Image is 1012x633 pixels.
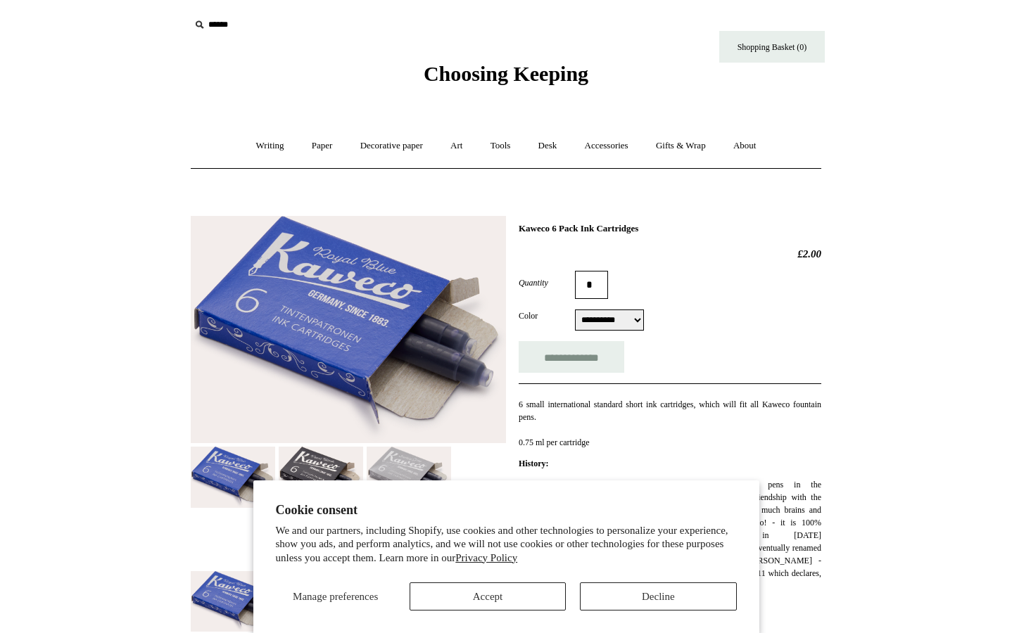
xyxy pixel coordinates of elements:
a: Paper [299,127,346,165]
a: Shopping Basket (0) [719,31,825,63]
a: Writing [243,127,297,165]
p: We and our partners, including Shopify, use cookies and other technologies to personalize your ex... [276,524,737,565]
p: Choosing Keeping holds the largest range of Kaweco pens in the [GEOGRAPHIC_DATA] - indeed we have... [519,478,821,592]
a: Gifts & Wrap [643,127,719,165]
strong: History: [519,459,549,468]
a: Choosing Keeping [424,73,588,83]
h1: Kaweco 6 Pack Ink Cartridges [519,223,821,234]
img: Kaweco 6 Pack Ink Cartridges [191,447,275,508]
h2: £2.00 [519,248,821,260]
p: 6 small international standard short ink cartridges, which will fit all Kaweco fountain pens. 0.7... [519,398,821,449]
a: Art [438,127,475,165]
span: Choosing Keeping [424,62,588,85]
label: Color [519,309,575,322]
button: Accept [410,582,566,610]
img: Kaweco 6 Pack Ink Cartridges [191,571,275,632]
button: Manage preferences [276,582,396,610]
a: Decorative paper [348,127,436,165]
h2: Cookie consent [276,503,737,518]
a: Privacy Policy [455,552,517,563]
a: Desk [526,127,570,165]
img: Kaweco 6 Pack Ink Cartridges [191,216,506,443]
a: About [721,127,769,165]
img: Kaweco 6 Pack Ink Cartridges [279,447,363,505]
img: Kaweco 6 Pack Ink Cartridges [367,447,451,504]
a: Tools [478,127,524,165]
a: Accessories [572,127,641,165]
label: Quantity [519,276,575,289]
button: Decline [580,582,736,610]
span: Manage preferences [293,591,378,602]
